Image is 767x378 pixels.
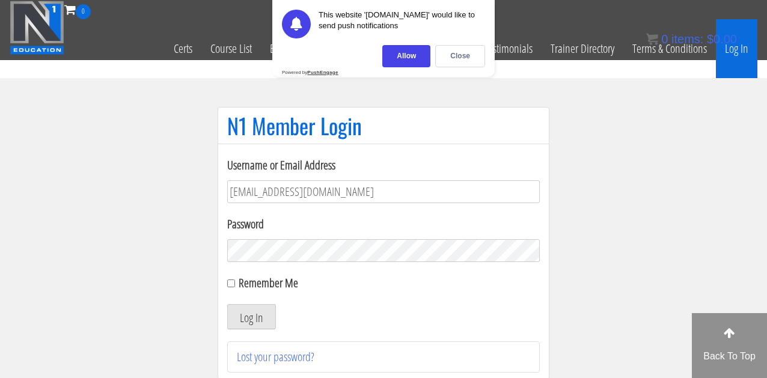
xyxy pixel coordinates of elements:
a: Certs [165,19,201,78]
a: 0 [64,1,91,17]
button: Log In [227,304,276,329]
bdi: 0.00 [707,32,737,46]
a: 0 items: $0.00 [646,32,737,46]
span: 0 [661,32,668,46]
span: items: [671,32,703,46]
a: Events [261,19,304,78]
a: Lost your password? [237,349,314,365]
label: Remember Me [239,275,298,291]
span: $ [707,32,714,46]
h1: N1 Member Login [227,114,540,138]
img: icon11.png [646,33,658,45]
a: Trainer Directory [542,19,623,78]
p: Back To Top [692,349,767,364]
a: Course List [201,19,261,78]
div: Powered by [282,70,338,75]
div: Close [435,45,485,67]
a: Terms & Conditions [623,19,716,78]
img: n1-education [10,1,64,55]
div: This website '[DOMAIN_NAME]' would like to send push notifications [319,10,485,38]
a: Log In [716,19,757,78]
label: Password [227,215,540,233]
div: Allow [382,45,430,67]
strong: PushEngage [307,70,338,75]
a: Testimonials [475,19,542,78]
span: 0 [76,4,91,19]
label: Username or Email Address [227,156,540,174]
